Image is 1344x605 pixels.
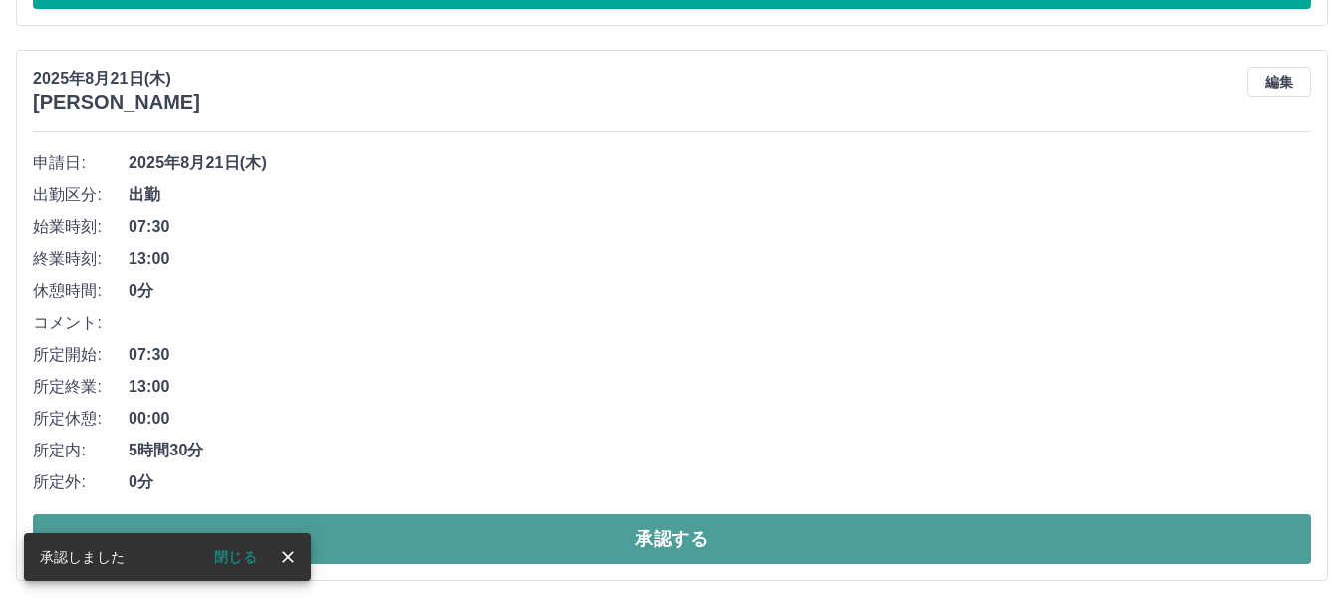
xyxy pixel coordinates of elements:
[129,407,1311,431] span: 00:00
[33,343,129,367] span: 所定開始:
[33,151,129,175] span: 申請日:
[33,407,129,431] span: 所定休憩:
[129,247,1311,271] span: 13:00
[33,91,200,114] h3: [PERSON_NAME]
[33,279,129,303] span: 休憩時間:
[33,514,1311,564] button: 承認する
[129,375,1311,399] span: 13:00
[129,439,1311,462] span: 5時間30分
[129,470,1311,494] span: 0分
[129,279,1311,303] span: 0分
[33,311,129,335] span: コメント:
[1247,67,1311,97] button: 編集
[129,343,1311,367] span: 07:30
[33,470,129,494] span: 所定外:
[33,215,129,239] span: 始業時刻:
[33,67,200,91] p: 2025年8月21日(木)
[33,439,129,462] span: 所定内:
[33,247,129,271] span: 終業時刻:
[129,151,1311,175] span: 2025年8月21日(木)
[129,183,1311,207] span: 出勤
[198,542,273,572] button: 閉じる
[33,375,129,399] span: 所定終業:
[40,539,125,575] div: 承認しました
[33,183,129,207] span: 出勤区分:
[273,542,303,572] button: close
[129,215,1311,239] span: 07:30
